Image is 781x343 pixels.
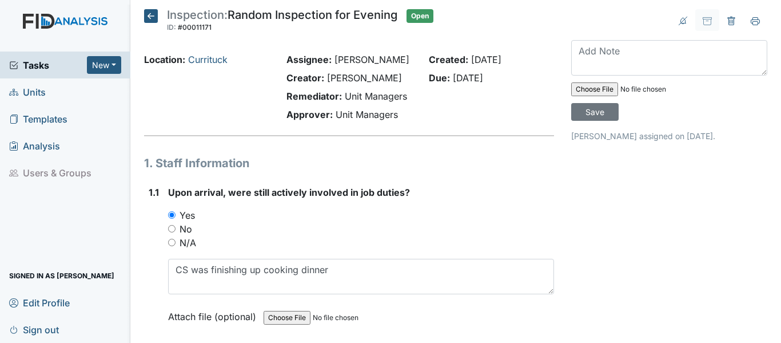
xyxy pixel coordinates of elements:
[144,155,554,172] h1: 1. Staff Information
[9,110,67,128] span: Templates
[168,211,176,219] input: Yes
[429,54,468,65] strong: Created:
[345,90,407,102] span: Unit Managers
[471,54,501,65] span: [DATE]
[87,56,121,74] button: New
[167,8,228,22] span: Inspection:
[180,222,192,236] label: No
[429,72,450,84] strong: Due:
[180,208,195,222] label: Yes
[168,239,176,246] input: N/A
[571,130,767,142] p: [PERSON_NAME] assigned on [DATE].
[286,54,332,65] strong: Assignee:
[9,83,46,101] span: Units
[327,72,402,84] span: [PERSON_NAME]
[149,186,159,199] label: 1.1
[9,58,87,72] a: Tasks
[178,23,212,31] span: #00011171
[9,294,70,312] span: Edit Profile
[453,72,483,84] span: [DATE]
[168,187,410,198] span: Upon arrival, were still actively involved in job duties?
[168,303,261,324] label: Attach file (optional)
[334,54,409,65] span: [PERSON_NAME]
[9,137,60,155] span: Analysis
[180,236,196,250] label: N/A
[167,23,176,31] span: ID:
[188,54,228,65] a: Currituck
[286,109,333,120] strong: Approver:
[286,90,342,102] strong: Remediator:
[9,267,114,285] span: Signed in as [PERSON_NAME]
[144,54,185,65] strong: Location:
[336,109,398,120] span: Unit Managers
[407,9,433,23] span: Open
[571,103,619,121] input: Save
[168,225,176,232] input: No
[286,72,324,84] strong: Creator:
[167,9,397,34] div: Random Inspection for Evening
[9,321,59,338] span: Sign out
